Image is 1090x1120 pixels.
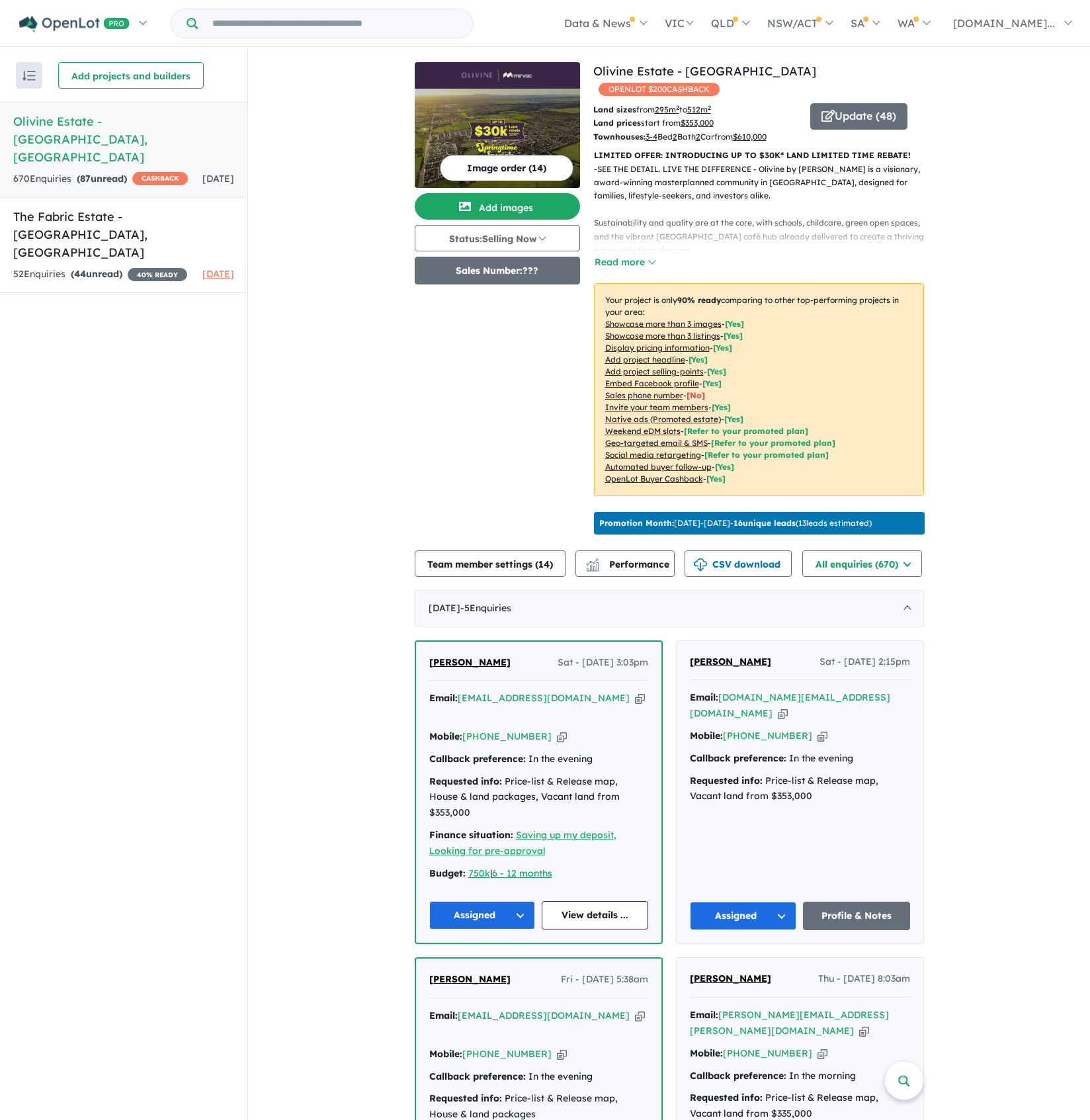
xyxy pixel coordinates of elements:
[71,268,122,280] strong: ( unread)
[429,752,648,767] div: In the evening
[492,867,552,879] a: 6 - 12 months
[690,1047,723,1059] strong: Mobile:
[415,590,924,627] div: [DATE]
[458,1010,630,1021] a: [EMAIL_ADDRESS][DOMAIN_NAME]
[13,208,234,261] h5: The Fabric Estate - [GEOGRAPHIC_DATA] , [GEOGRAPHIC_DATA]
[128,268,187,281] span: 40 % READY
[429,901,536,929] button: Assigned
[429,829,616,857] a: Saving up my deposit, Looking for pre-approval
[635,1009,645,1023] button: Copy
[605,355,685,365] u: Add project headline
[593,132,646,142] b: Townhouses:
[462,1048,552,1060] a: [PHONE_NUMBER]
[605,378,699,388] u: Embed Facebook profile
[724,414,743,424] span: [Yes]
[689,355,708,365] span: [ Yes ]
[593,105,636,114] b: Land sizes
[646,132,657,142] u: 3-4
[458,692,630,704] a: [EMAIL_ADDRESS][DOMAIN_NAME]
[558,655,648,671] span: Sat - [DATE] 3:03pm
[817,729,827,743] button: Copy
[687,390,705,400] span: [ No ]
[655,105,679,114] u: 295 m
[702,378,722,388] span: [ Yes ]
[575,550,675,577] button: Performance
[19,16,130,32] img: Openlot PRO Logo White
[593,116,800,130] p: start from
[690,971,771,987] a: [PERSON_NAME]
[202,268,234,280] span: [DATE]
[468,867,490,879] a: 750k
[429,1092,502,1104] strong: Requested info:
[694,558,707,572] img: download icon
[715,462,734,472] span: [Yes]
[819,654,910,670] span: Sat - [DATE] 2:15pm
[802,550,922,577] button: All enquiries (670)
[429,829,513,841] strong: Finance situation:
[635,691,645,705] button: Copy
[429,1070,526,1082] strong: Callback preference:
[594,163,935,406] p: - SEE THE DETAIL. LIVE THE DIFFERENCE - Olivine by [PERSON_NAME] is a visionary, award-winning ma...
[594,283,924,496] p: Your project is only comparing to other top-performing projects in your area: - - - - - - - - - -...
[415,193,580,220] button: Add images
[690,1009,718,1021] strong: Email:
[724,331,743,341] span: [ Yes ]
[429,1010,458,1021] strong: Email:
[706,474,726,484] span: [Yes]
[696,132,700,142] u: 2
[690,902,797,930] button: Assigned
[725,319,744,329] span: [ Yes ]
[200,9,470,38] input: Try estate name, suburb, builder or developer
[132,172,188,185] span: CASHBACK
[679,105,711,114] span: to
[690,752,786,764] strong: Callback preference:
[415,225,580,251] button: Status:Selling Now
[13,112,234,166] h5: Olivine Estate - [GEOGRAPHIC_DATA] , [GEOGRAPHIC_DATA]
[557,730,567,744] button: Copy
[605,343,710,353] u: Display pricing information
[429,867,466,879] strong: Budget:
[429,730,462,742] strong: Mobile:
[13,267,187,282] div: 52 Enquir ies
[460,602,511,614] span: - 5 Enquir ies
[690,730,723,742] strong: Mobile:
[429,774,648,821] div: Price-list & Release map, House & land packages, Vacant land from $353,000
[462,730,552,742] a: [PHONE_NUMBER]
[690,1070,786,1082] strong: Callback preference:
[599,518,674,528] b: Promotion Month:
[723,730,812,742] a: [PHONE_NUMBER]
[690,654,771,670] a: [PERSON_NAME]
[58,62,204,89] button: Add projects and builders
[429,656,511,668] span: [PERSON_NAME]
[690,751,910,767] div: In the evening
[704,450,829,460] span: [Refer to your promoted plan]
[77,173,127,185] strong: ( unread)
[817,1047,827,1060] button: Copy
[429,973,511,985] span: [PERSON_NAME]
[859,1024,869,1038] button: Copy
[429,655,511,671] a: [PERSON_NAME]
[690,1068,910,1084] div: In the morning
[415,89,580,188] img: Olivine Estate - Donnybrook
[673,132,677,142] u: 2
[415,62,580,188] a: Olivine Estate - Donnybrook LogoOlivine Estate - Donnybrook
[429,692,458,704] strong: Email:
[685,550,792,577] button: CSV download
[429,866,648,882] div: |
[690,972,771,984] span: [PERSON_NAME]
[593,64,816,79] a: Olivine Estate - [GEOGRAPHIC_DATA]
[690,773,910,805] div: Price-list & Release map, Vacant land from $353,000
[202,173,234,185] span: [DATE]
[542,901,648,929] a: View details ...
[593,118,641,128] b: Land prices
[778,707,788,720] button: Copy
[415,550,566,577] button: Team member settings (14)
[429,1048,462,1060] strong: Mobile:
[690,691,718,703] strong: Email:
[713,343,732,353] span: [ Yes ]
[605,402,708,412] u: Invite your team members
[605,390,683,400] u: Sales phone number
[734,518,796,528] b: 16 unique leads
